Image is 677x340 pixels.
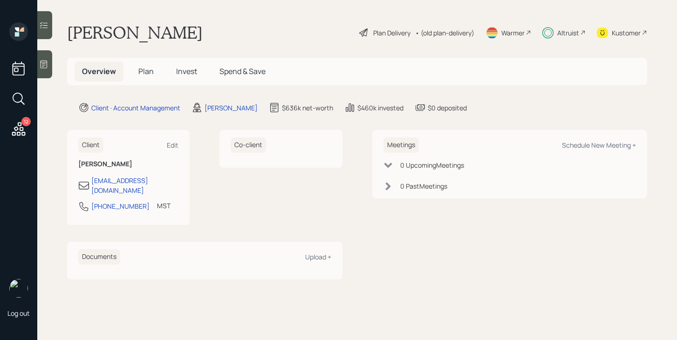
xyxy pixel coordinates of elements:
[78,160,178,168] h6: [PERSON_NAME]
[176,66,197,76] span: Invest
[91,103,180,113] div: Client · Account Management
[501,28,525,38] div: Warmer
[78,137,103,153] h6: Client
[428,103,467,113] div: $0 deposited
[305,252,331,261] div: Upload +
[357,103,403,113] div: $460k invested
[562,141,636,150] div: Schedule New Meeting +
[205,103,258,113] div: [PERSON_NAME]
[219,66,266,76] span: Spend & Save
[612,28,641,38] div: Kustomer
[231,137,266,153] h6: Co-client
[82,66,116,76] span: Overview
[21,117,31,126] div: 12
[167,141,178,150] div: Edit
[78,249,120,265] h6: Documents
[91,176,178,195] div: [EMAIL_ADDRESS][DOMAIN_NAME]
[91,201,150,211] div: [PHONE_NUMBER]
[415,28,474,38] div: • (old plan-delivery)
[383,137,419,153] h6: Meetings
[9,279,28,298] img: michael-russo-headshot.png
[282,103,333,113] div: $636k net-worth
[557,28,579,38] div: Altruist
[157,201,171,211] div: MST
[138,66,154,76] span: Plan
[400,160,464,170] div: 0 Upcoming Meeting s
[400,181,447,191] div: 0 Past Meeting s
[67,22,203,43] h1: [PERSON_NAME]
[373,28,410,38] div: Plan Delivery
[7,309,30,318] div: Log out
